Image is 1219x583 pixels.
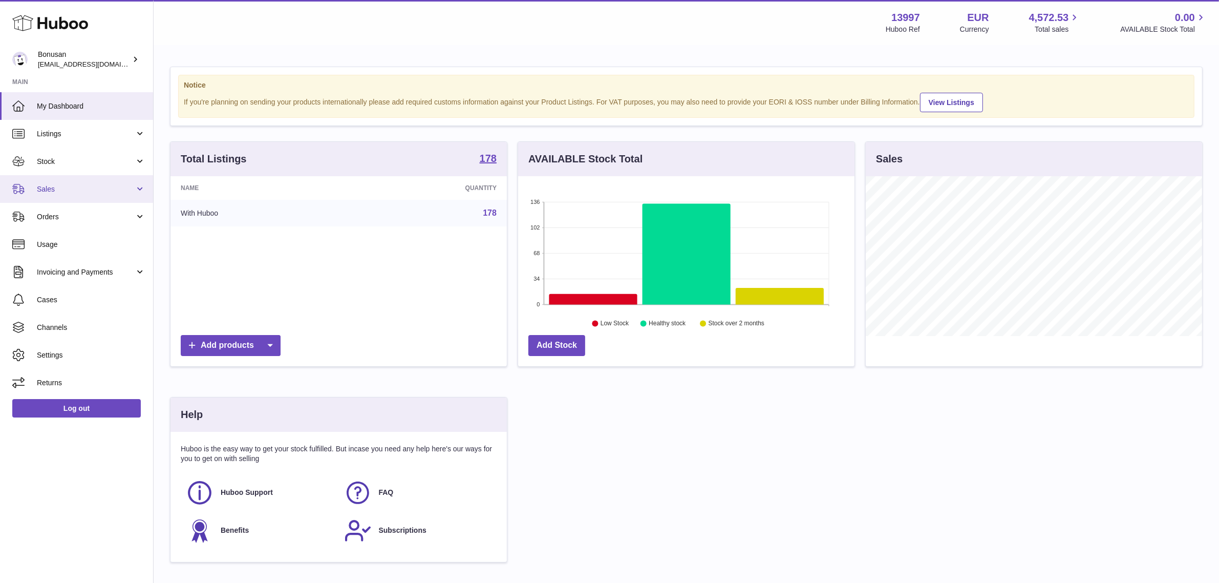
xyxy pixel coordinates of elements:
[379,488,394,497] span: FAQ
[649,320,686,327] text: Healthy stock
[528,335,585,356] a: Add Stock
[186,517,334,545] a: Benefits
[170,200,348,226] td: With Huboo
[530,224,540,231] text: 102
[1035,25,1080,34] span: Total sales
[221,488,273,497] span: Huboo Support
[181,408,203,422] h3: Help
[37,184,135,194] span: Sales
[38,60,151,68] span: [EMAIL_ADDRESS][DOMAIN_NAME]
[709,320,764,327] text: Stock over 2 months
[344,517,492,545] a: Subscriptions
[967,11,989,25] strong: EUR
[37,240,145,249] span: Usage
[184,80,1189,90] strong: Notice
[37,295,145,305] span: Cases
[12,52,28,67] img: internalAdmin-13997@internal.huboo.com
[480,153,497,163] strong: 178
[37,157,135,166] span: Stock
[528,152,643,166] h3: AVAILABLE Stock Total
[530,199,540,205] text: 136
[876,152,903,166] h3: Sales
[920,93,983,112] a: View Listings
[221,526,249,535] span: Benefits
[1120,25,1207,34] span: AVAILABLE Stock Total
[184,91,1189,112] div: If you're planning on sending your products internationally please add required customs informati...
[38,50,130,69] div: Bonusan
[483,209,497,217] a: 178
[37,323,145,332] span: Channels
[891,11,920,25] strong: 13997
[344,479,492,507] a: FAQ
[37,378,145,388] span: Returns
[12,399,141,418] a: Log out
[960,25,989,34] div: Currency
[601,320,629,327] text: Low Stock
[37,350,145,360] span: Settings
[537,301,540,307] text: 0
[886,25,920,34] div: Huboo Ref
[37,212,135,222] span: Orders
[37,129,135,139] span: Listings
[379,526,426,535] span: Subscriptions
[533,276,540,282] text: 34
[1029,11,1069,25] span: 4,572.53
[348,176,507,200] th: Quantity
[1175,11,1195,25] span: 0.00
[1029,11,1081,34] a: 4,572.53 Total sales
[1120,11,1207,34] a: 0.00 AVAILABLE Stock Total
[181,444,497,464] p: Huboo is the easy way to get your stock fulfilled. But incase you need any help here's our ways f...
[480,153,497,165] a: 178
[37,101,145,111] span: My Dashboard
[170,176,348,200] th: Name
[181,152,247,166] h3: Total Listings
[186,479,334,507] a: Huboo Support
[533,250,540,256] text: 68
[181,335,281,356] a: Add products
[37,267,135,277] span: Invoicing and Payments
